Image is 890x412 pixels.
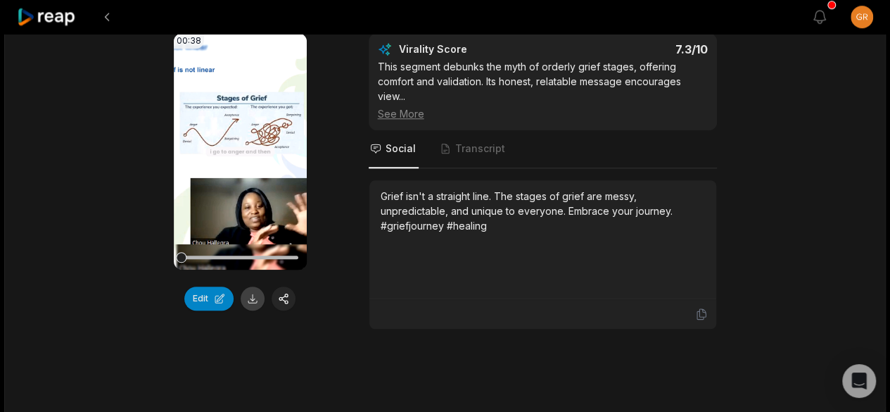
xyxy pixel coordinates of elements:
[378,59,708,121] div: This segment debunks the myth of orderly grief stages, offering comfort and validation. Its hones...
[184,287,234,311] button: Edit
[369,130,717,168] nav: Tabs
[557,42,708,56] div: 7.3 /10
[174,33,307,270] video: Your browser does not support mp4 format.
[455,142,505,156] span: Transcript
[399,42,550,56] div: Virality Score
[378,106,708,121] div: See More
[842,364,876,398] div: Open Intercom Messenger
[386,142,416,156] span: Social
[381,189,705,233] div: Grief isn't a straight line. The stages of grief are messy, unpredictable, and unique to everyone...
